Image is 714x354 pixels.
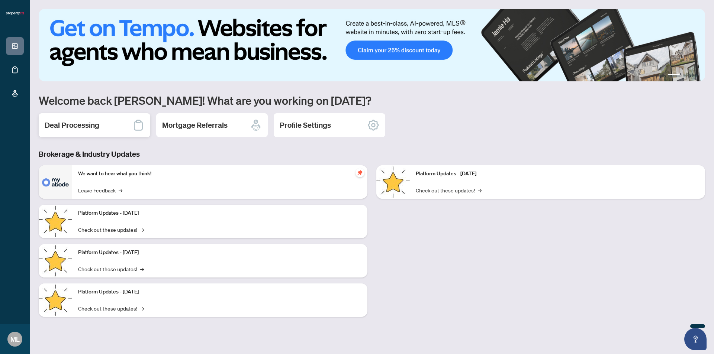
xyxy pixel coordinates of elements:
[78,265,144,273] a: Check out these updates!→
[39,283,72,317] img: Platform Updates - July 8, 2025
[140,225,144,234] span: →
[39,93,705,107] h1: Welcome back [PERSON_NAME]! What are you working on [DATE]?
[140,265,144,273] span: →
[39,165,72,199] img: We want to hear what you think!
[695,74,698,77] button: 4
[416,170,699,178] p: Platform Updates - [DATE]
[78,186,122,194] a: Leave Feedback→
[376,165,410,199] img: Platform Updates - June 23, 2025
[39,149,705,159] h3: Brokerage & Industry Updates
[140,304,144,312] span: →
[78,288,361,296] p: Platform Updates - [DATE]
[416,186,482,194] a: Check out these updates!→
[39,244,72,277] img: Platform Updates - July 21, 2025
[689,74,692,77] button: 3
[684,328,707,350] button: Open asap
[280,120,331,130] h2: Profile Settings
[45,120,99,130] h2: Deal Processing
[162,120,228,130] h2: Mortgage Referrals
[78,170,361,178] p: We want to hear what you think!
[78,209,361,217] p: Platform Updates - [DATE]
[10,334,20,344] span: ML
[39,9,705,81] img: Slide 0
[39,205,72,238] img: Platform Updates - September 16, 2025
[683,74,686,77] button: 2
[119,186,122,194] span: →
[668,74,680,77] button: 1
[478,186,482,194] span: →
[78,249,361,257] p: Platform Updates - [DATE]
[78,225,144,234] a: Check out these updates!→
[6,11,24,16] img: logo
[356,168,364,177] span: pushpin
[78,304,144,312] a: Check out these updates!→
